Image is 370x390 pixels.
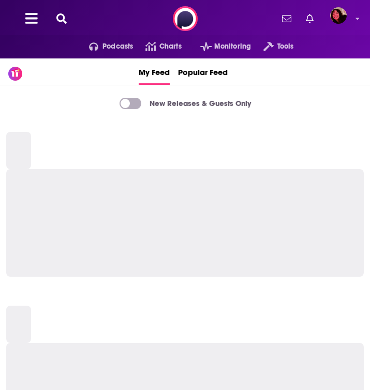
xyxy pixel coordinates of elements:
img: User Profile [330,7,347,24]
a: Charts [133,38,181,55]
span: Tools [277,39,294,54]
span: Charts [159,39,182,54]
img: Podchaser - Follow, Share and Rate Podcasts [173,6,198,31]
button: open menu [188,38,251,55]
a: Logged in as Kathryn-Musilek [330,7,353,30]
span: My Feed [139,61,170,83]
button: open menu [251,38,293,55]
button: open menu [77,38,134,55]
span: Logged in as Kathryn-Musilek [330,7,347,24]
span: Monitoring [214,39,251,54]
a: Show notifications dropdown [302,10,318,27]
a: My Feed [139,58,170,85]
span: Popular Feed [178,61,228,83]
a: Show notifications dropdown [278,10,295,27]
a: Popular Feed [178,58,228,85]
span: Podcasts [102,39,133,54]
a: New Releases & Guests Only [120,98,251,109]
